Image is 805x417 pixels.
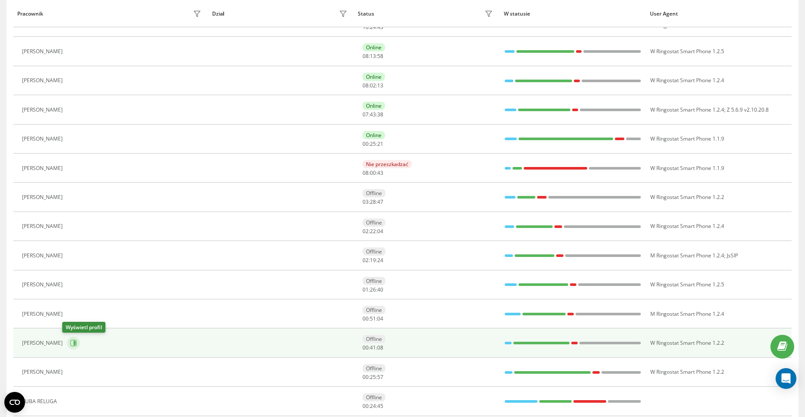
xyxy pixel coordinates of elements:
[22,253,65,259] div: [PERSON_NAME]
[212,11,224,17] div: Dział
[22,194,65,200] div: [PERSON_NAME]
[650,281,724,288] span: W Ringostat Smart Phone 1.2.5
[363,228,369,235] span: 02
[363,306,385,314] div: Offline
[22,398,59,404] div: KUBA RELUGA
[370,402,376,410] span: 24
[776,368,796,389] div: Open Intercom Messenger
[363,403,383,409] div: : :
[727,252,738,259] span: JsSIP
[22,107,65,113] div: [PERSON_NAME]
[363,373,369,381] span: 00
[377,257,383,264] span: 24
[377,198,383,205] span: 47
[650,368,724,375] span: W Ringostat Smart Phone 1.2.2
[363,169,369,176] span: 08
[363,83,383,89] div: : :
[370,111,376,118] span: 43
[22,77,65,83] div: [PERSON_NAME]
[650,11,788,17] div: User Agent
[727,106,769,113] span: Z 5.6.9 v2.10.20.8
[363,315,369,322] span: 00
[363,73,385,81] div: Online
[363,131,385,139] div: Online
[363,102,385,110] div: Online
[370,140,376,148] span: 25
[363,286,369,293] span: 01
[363,199,383,205] div: : :
[22,136,65,142] div: [PERSON_NAME]
[363,198,369,205] span: 03
[377,373,383,381] span: 57
[377,402,383,410] span: 45
[650,193,724,201] span: W Ringostat Smart Phone 1.2.2
[650,164,724,172] span: W Ringostat Smart Phone 1.1.9
[22,282,65,288] div: [PERSON_NAME]
[363,287,383,293] div: : :
[363,82,369,89] span: 08
[377,52,383,60] span: 58
[363,24,383,30] div: : :
[363,53,383,59] div: : :
[363,316,383,322] div: : :
[370,286,376,293] span: 26
[377,228,383,235] span: 04
[650,339,724,346] span: W Ringostat Smart Phone 1.2.2
[363,393,385,401] div: Offline
[370,52,376,60] span: 13
[363,189,385,197] div: Offline
[370,344,376,351] span: 41
[363,345,383,351] div: : :
[363,52,369,60] span: 08
[363,218,385,227] div: Offline
[650,106,724,113] span: W Ringostat Smart Phone 1.2.4
[650,135,724,142] span: W Ringostat Smart Phone 1.1.9
[363,111,369,118] span: 07
[650,310,724,318] span: M Ringostat Smart Phone 1.2.4
[358,11,374,17] div: Status
[650,252,724,259] span: M Ringostat Smart Phone 1.2.4
[363,228,383,234] div: : :
[370,373,376,381] span: 25
[377,82,383,89] span: 13
[377,286,383,293] span: 40
[22,340,65,346] div: [PERSON_NAME]
[363,344,369,351] span: 00
[363,247,385,256] div: Offline
[363,277,385,285] div: Offline
[370,257,376,264] span: 19
[363,402,369,410] span: 00
[17,11,43,17] div: Pracownik
[363,170,383,176] div: : :
[370,315,376,322] span: 51
[22,223,65,229] div: [PERSON_NAME]
[22,369,65,375] div: [PERSON_NAME]
[363,374,383,380] div: : :
[363,43,385,51] div: Online
[377,140,383,148] span: 21
[363,160,412,168] div: Nie przeszkadzać
[504,11,642,17] div: W statusie
[377,315,383,322] span: 04
[363,140,369,148] span: 00
[650,48,724,55] span: W Ringostat Smart Phone 1.2.5
[363,141,383,147] div: : :
[22,165,65,171] div: [PERSON_NAME]
[62,322,105,333] div: Wyświetl profil
[363,257,383,263] div: : :
[650,77,724,84] span: W Ringostat Smart Phone 1.2.4
[22,48,65,55] div: [PERSON_NAME]
[363,257,369,264] span: 02
[650,222,724,230] span: W Ringostat Smart Phone 1.2.4
[363,335,385,343] div: Offline
[363,112,383,118] div: : :
[370,169,376,176] span: 00
[4,392,25,413] button: Open CMP widget
[370,228,376,235] span: 22
[22,311,65,317] div: [PERSON_NAME]
[370,82,376,89] span: 02
[370,198,376,205] span: 28
[377,111,383,118] span: 38
[363,364,385,372] div: Offline
[377,344,383,351] span: 08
